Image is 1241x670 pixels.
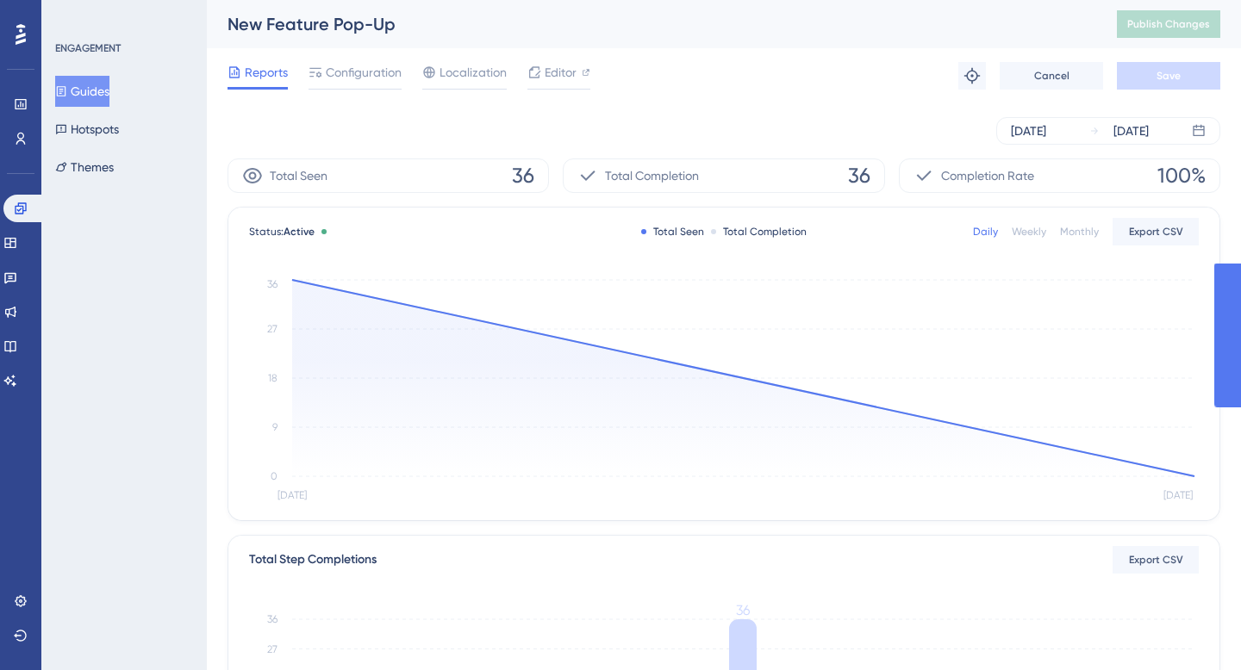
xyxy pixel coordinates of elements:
span: Configuration [326,62,402,83]
button: Save [1117,62,1220,90]
span: Export CSV [1129,225,1183,239]
tspan: 27 [267,323,278,335]
tspan: 36 [267,278,278,290]
tspan: 0 [271,470,278,482]
span: 100% [1157,162,1206,189]
span: Localization [440,62,507,83]
span: Cancel [1034,69,1070,83]
span: Reports [245,62,288,83]
span: Save [1157,69,1181,83]
div: [DATE] [1113,121,1149,141]
button: Export CSV [1113,546,1199,574]
div: ENGAGEMENT [55,41,121,55]
span: Completion Rate [941,165,1034,186]
div: [DATE] [1011,121,1046,141]
span: 36 [848,162,870,189]
tspan: 18 [268,372,278,384]
button: Themes [55,152,114,183]
button: Publish Changes [1117,10,1220,38]
div: Total Step Completions [249,549,377,570]
span: Total Seen [270,165,327,186]
div: Total Seen [641,225,704,239]
div: Weekly [1012,225,1046,239]
button: Hotspots [55,114,119,145]
tspan: [DATE] [1163,489,1193,501]
button: Export CSV [1113,218,1199,245]
iframe: UserGuiding AI Assistant Launcher [1169,602,1220,654]
div: Monthly [1060,225,1099,239]
tspan: 36 [267,613,278,625]
span: Total Completion [605,165,699,186]
span: Status: [249,225,315,239]
tspan: 36 [736,602,750,618]
span: Publish Changes [1127,17,1210,31]
tspan: 9 [272,421,278,433]
tspan: [DATE] [278,489,307,501]
span: 36 [512,162,534,189]
span: Editor [545,62,577,83]
span: Active [284,226,315,238]
tspan: 27 [267,643,278,655]
div: Daily [973,225,998,239]
div: Total Completion [711,225,807,239]
div: New Feature Pop-Up [228,12,1074,36]
button: Guides [55,76,109,107]
button: Cancel [1000,62,1103,90]
span: Export CSV [1129,553,1183,567]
